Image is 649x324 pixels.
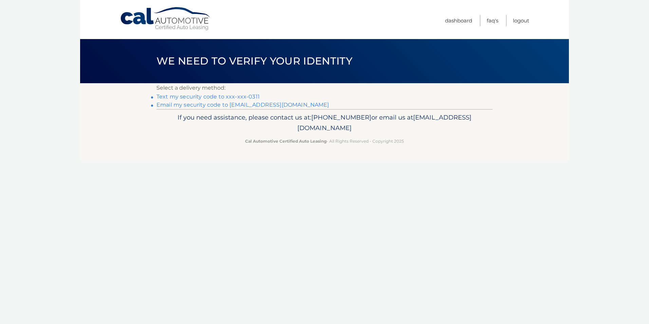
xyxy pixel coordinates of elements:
[161,112,488,134] p: If you need assistance, please contact us at: or email us at
[156,102,329,108] a: Email my security code to [EMAIL_ADDRESS][DOMAIN_NAME]
[245,139,327,144] strong: Cal Automotive Certified Auto Leasing
[445,15,472,26] a: Dashboard
[513,15,529,26] a: Logout
[487,15,498,26] a: FAQ's
[161,138,488,145] p: - All Rights Reserved - Copyright 2025
[156,55,352,67] span: We need to verify your identity
[311,113,371,121] span: [PHONE_NUMBER]
[156,93,260,100] a: Text my security code to xxx-xxx-0311
[156,83,493,93] p: Select a delivery method:
[120,7,211,31] a: Cal Automotive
